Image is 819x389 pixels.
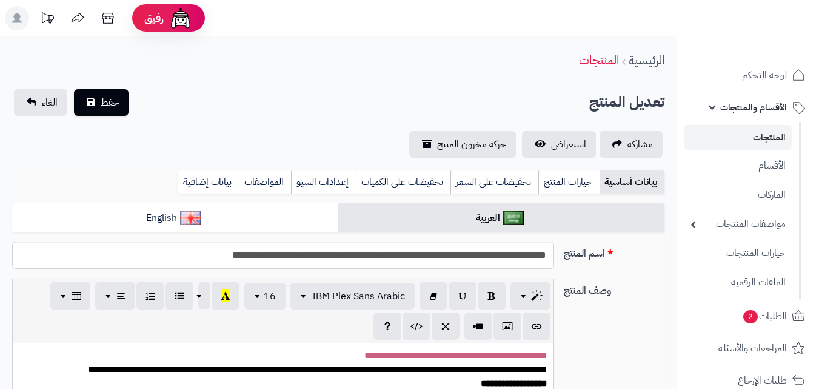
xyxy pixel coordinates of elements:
[600,131,663,158] a: مشاركه
[180,211,201,225] img: English
[738,372,787,389] span: طلبات الإرجاع
[684,61,812,90] a: لوحة التحكم
[742,67,787,84] span: لوحة التحكم
[718,340,787,357] span: المراجعات والأسئلة
[737,33,807,58] img: logo-2.png
[169,6,193,30] img: ai-face.png
[579,51,619,69] a: المنتجات
[101,95,119,110] span: حفظ
[743,310,758,323] span: 2
[538,170,600,194] a: خيارات المنتج
[42,95,58,110] span: الغاء
[244,283,286,310] button: 16
[338,203,664,233] a: العربية
[32,6,62,33] a: تحديثات المنصة
[720,99,787,116] span: الأقسام والمنتجات
[600,170,664,194] a: بيانات أساسية
[684,269,792,296] a: الملفات الرقمية
[684,211,792,237] a: مواصفات المنتجات
[356,170,450,194] a: تخفيضات على الكميات
[742,308,787,325] span: الطلبات
[178,170,239,194] a: بيانات إضافية
[450,170,538,194] a: تخفيضات على السعر
[684,302,812,331] a: الطلبات2
[264,289,276,303] span: 16
[559,242,669,261] label: اسم المنتج
[684,240,792,266] a: خيارات المنتجات
[312,289,405,303] span: IBM Plex Sans Arabic
[684,153,792,179] a: الأقسام
[522,131,596,158] a: استعراض
[409,131,516,158] a: حركة مخزون المنتج
[684,125,792,150] a: المنتجات
[74,89,129,116] button: حفظ
[144,11,164,25] span: رفيق
[291,170,356,194] a: إعدادات السيو
[12,203,338,233] a: English
[551,137,586,152] span: استعراض
[14,89,67,116] a: الغاء
[627,137,653,152] span: مشاركه
[684,334,812,363] a: المراجعات والأسئلة
[437,137,506,152] span: حركة مخزون المنتج
[290,283,415,310] button: IBM Plex Sans Arabic
[684,182,792,208] a: الماركات
[629,51,664,69] a: الرئيسية
[239,170,291,194] a: المواصفات
[503,211,524,225] img: العربية
[559,279,669,298] label: وصف المنتج
[589,90,664,115] h2: تعديل المنتج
